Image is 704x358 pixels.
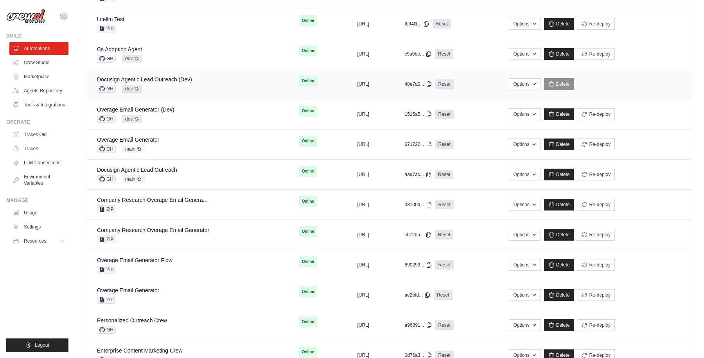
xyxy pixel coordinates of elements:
[404,111,432,117] button: 1515a5...
[509,108,541,120] button: Options
[97,137,160,143] a: Overage Email Generator
[97,347,183,354] a: Enterprise Content Marketing Crew
[97,106,174,113] a: Overage Email Generator (Dev)
[577,259,615,271] button: Re-deploy
[544,199,574,210] a: Delete
[97,115,116,123] span: GH
[404,81,432,87] button: 48e7a0...
[509,229,541,241] button: Options
[9,207,68,219] a: Usage
[97,326,116,334] span: GH
[9,221,68,233] a: Settings
[299,347,317,358] span: Online
[97,227,209,233] a: Company Research Overage Email Generator
[35,342,49,348] span: Logout
[577,289,615,301] button: Re-deploy
[544,48,574,60] a: Delete
[9,42,68,55] a: Automations
[6,119,68,125] div: Operate
[544,319,574,331] a: Delete
[435,110,454,119] a: Reset
[577,108,615,120] button: Re-deploy
[97,287,160,293] a: Overage Email Generator
[97,175,116,183] span: GH
[435,320,454,330] a: Reset
[122,55,142,63] span: dev
[97,205,116,213] span: ZIP
[577,169,615,180] button: Re-deploy
[9,128,68,141] a: Traces Old
[122,85,142,93] span: dev
[97,145,116,153] span: GH
[433,19,451,29] a: Reset
[577,48,615,60] button: Re-deploy
[9,85,68,97] a: Agents Repository
[509,259,541,271] button: Options
[404,232,431,238] button: c672b5...
[435,79,454,89] a: Reset
[434,290,452,300] a: Reset
[299,45,317,56] span: Online
[404,21,429,27] button: fb94f1...
[544,18,574,30] a: Delete
[97,257,172,263] a: Overage Email Generator Flow
[299,226,317,237] span: Online
[97,46,142,52] a: Cs Adoption Agent
[299,256,317,267] span: Online
[544,108,574,120] a: Delete
[122,145,145,153] span: main
[544,139,574,150] a: Delete
[577,199,615,210] button: Re-deploy
[97,296,116,304] span: ZIP
[544,169,574,180] a: Delete
[9,157,68,169] a: LLM Connections
[299,15,317,26] span: Online
[509,289,541,301] button: Options
[122,175,145,183] span: main
[577,229,615,241] button: Re-deploy
[299,166,317,177] span: Online
[404,262,432,268] button: 890299...
[97,25,116,32] span: ZIP
[577,319,615,331] button: Re-deploy
[577,139,615,150] button: Re-deploy
[544,78,574,90] a: Delete
[24,238,46,244] span: Resources
[299,76,317,86] span: Online
[6,33,68,39] div: Build
[404,141,432,148] button: 671722...
[509,139,541,150] button: Options
[404,51,431,57] button: c9a9be...
[9,70,68,83] a: Marketplace
[9,235,68,247] button: Resources
[404,322,432,328] button: a96891...
[299,286,317,297] span: Online
[97,317,167,324] a: Personalized Outreach Crew
[299,317,317,327] span: Online
[9,142,68,155] a: Traces
[299,106,317,117] span: Online
[544,229,574,241] a: Delete
[97,197,207,203] a: Company Research Overage Email Genera...
[509,319,541,331] button: Options
[97,55,116,63] span: GH
[97,85,116,93] span: GH
[6,338,68,352] button: Logout
[577,18,615,30] button: Re-deploy
[97,16,124,22] a: Litellm Test
[435,260,454,270] a: Reset
[9,171,68,189] a: Environment Variables
[97,167,177,173] a: Docusign Agentic Lead Outreach
[435,170,453,179] a: Reset
[509,48,541,60] button: Options
[509,199,541,210] button: Options
[435,49,453,59] a: Reset
[544,289,574,301] a: Delete
[509,18,541,30] button: Options
[404,171,431,178] button: aad7ac...
[9,56,68,69] a: Crew Studio
[435,230,453,239] a: Reset
[97,266,116,273] span: ZIP
[6,197,68,203] div: Manage
[544,259,574,271] a: Delete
